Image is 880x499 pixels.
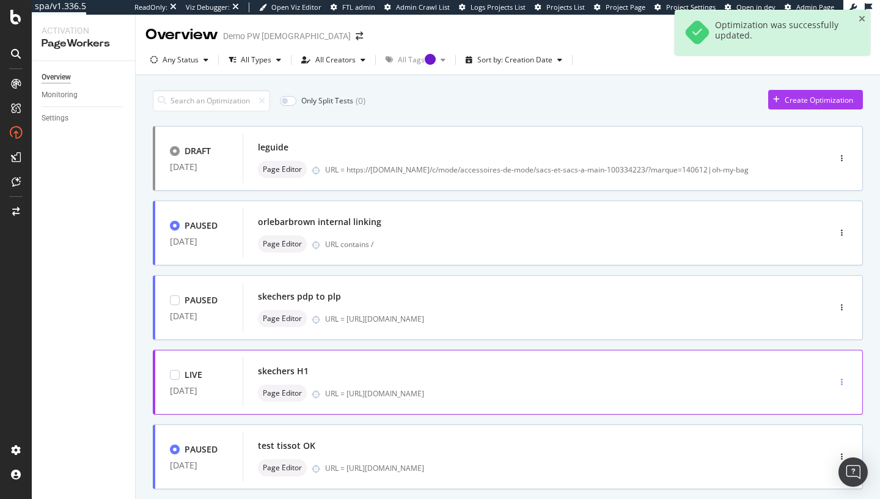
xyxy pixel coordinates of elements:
[42,112,127,125] a: Settings
[258,141,288,153] div: leguide
[170,386,228,396] div: [DATE]
[381,50,450,70] button: All TagsTooltip anchor
[185,220,218,232] div: PAUSED
[170,237,228,246] div: [DATE]
[258,365,309,377] div: skechers H1
[145,24,218,45] div: Overview
[258,310,307,327] div: neutral label
[796,2,834,12] span: Admin Page
[185,145,211,157] div: DRAFT
[785,2,834,12] a: Admin Page
[838,457,868,487] div: Open Intercom Messenger
[42,89,127,102] a: Monitoring
[263,240,302,248] span: Page Editor
[42,24,125,37] div: Activation
[301,95,353,106] div: Only Split Tests
[535,2,585,12] a: Projects List
[258,459,307,476] div: neutral label
[325,164,777,175] div: URL = https://[DOMAIN_NAME]/c/mode/accessoires-de-mode/sacs-et-sacs-a-main-100334223/?marque=1406...
[398,56,436,64] div: All Tags
[315,56,356,64] div: All Creators
[325,314,777,324] div: URL = [URL][DOMAIN_NAME]
[258,216,381,228] div: orlebarbrown internal linking
[186,2,230,12] div: Viz Debugger:
[258,235,307,253] div: neutral label
[263,464,302,471] span: Page Editor
[471,2,526,12] span: Logs Projects List
[768,90,863,109] button: Create Optimization
[263,390,302,397] span: Page Editor
[163,56,199,64] div: Any Status
[859,15,865,23] div: close toast
[654,2,716,12] a: Project Settings
[271,2,321,12] span: Open Viz Editor
[185,443,218,456] div: PAUSED
[715,20,848,45] div: Optimization was successfully updated.
[356,32,363,40] div: arrow-right-arrow-left
[725,2,776,12] a: Open in dev
[42,71,127,84] a: Overview
[258,385,307,402] div: neutral label
[170,460,228,470] div: [DATE]
[342,2,375,12] span: FTL admin
[461,50,567,70] button: Sort by: Creation Date
[42,71,71,84] div: Overview
[594,2,645,12] a: Project Page
[134,2,167,12] div: ReadOnly:
[296,50,370,70] button: All Creators
[241,56,271,64] div: All Types
[331,2,375,12] a: FTL admin
[185,369,202,381] div: LIVE
[258,290,341,303] div: skechers pdp to plp
[785,95,853,105] div: Create Optimization
[356,95,365,107] div: ( 0 )
[384,2,450,12] a: Admin Crawl List
[153,90,270,111] input: Search an Optimization
[263,315,302,322] span: Page Editor
[42,112,68,125] div: Settings
[42,37,125,51] div: PageWorkers
[736,2,776,12] span: Open in dev
[145,50,213,70] button: Any Status
[546,2,585,12] span: Projects List
[224,50,286,70] button: All Types
[258,161,307,178] div: neutral label
[325,239,777,250] div: URL contains /
[263,166,302,173] span: Page Editor
[259,2,321,12] a: Open Viz Editor
[459,2,526,12] a: Logs Projects List
[666,2,716,12] span: Project Settings
[185,294,218,306] div: PAUSED
[258,440,315,452] div: test tissot OK
[606,2,645,12] span: Project Page
[42,89,78,102] div: Monitoring
[223,30,351,42] div: Demo PW [DEMOGRAPHIC_DATA]
[325,388,777,399] div: URL = [URL][DOMAIN_NAME]
[477,56,552,64] div: Sort by: Creation Date
[170,162,228,172] div: [DATE]
[396,2,450,12] span: Admin Crawl List
[425,54,436,65] div: Tooltip anchor
[325,463,777,473] div: URL = [URL][DOMAIN_NAME]
[170,311,228,321] div: [DATE]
